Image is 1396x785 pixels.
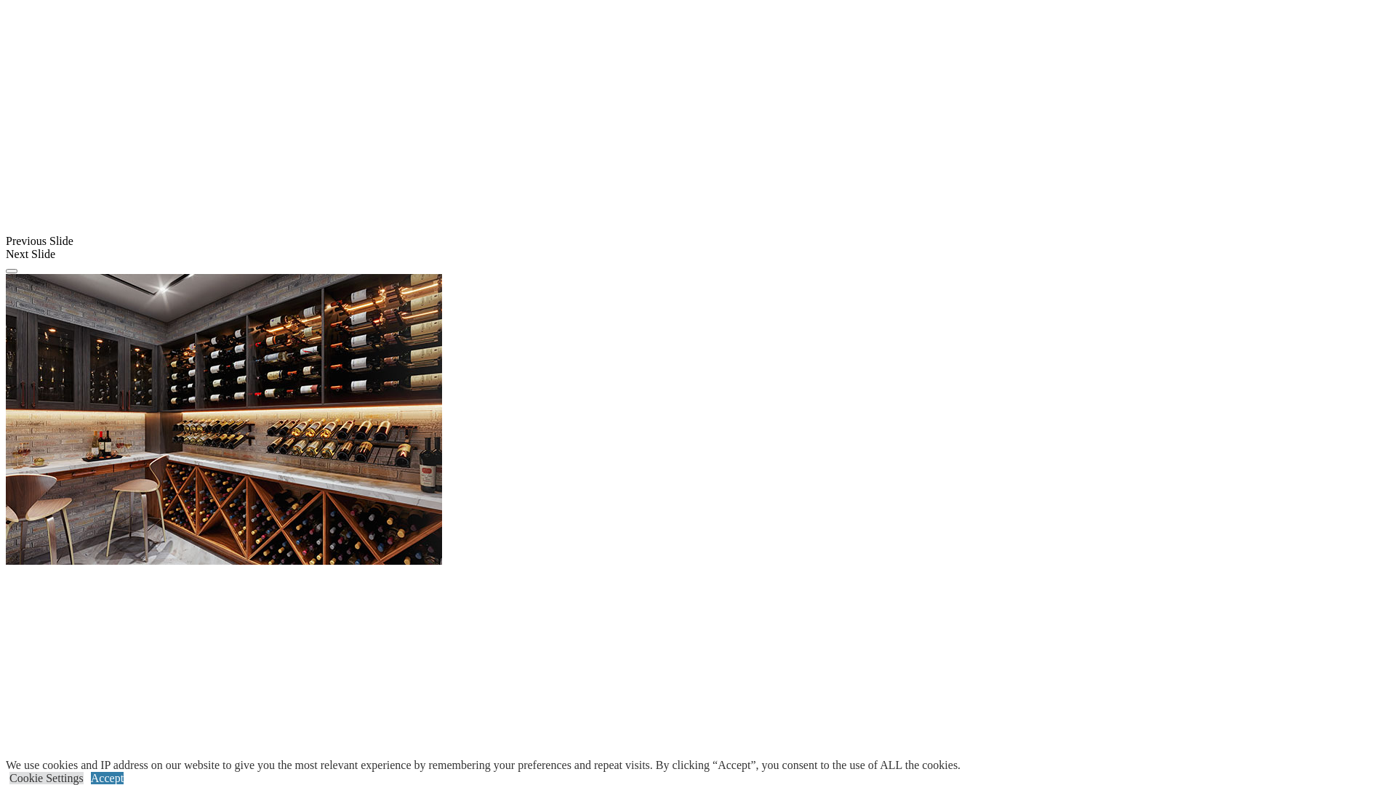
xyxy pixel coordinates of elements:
div: Next Slide [6,248,1390,261]
button: Click here to pause slide show [6,269,17,273]
a: Cookie Settings [9,772,84,784]
img: Banner for mobile view [6,274,442,565]
div: We use cookies and IP address on our website to give you the most relevant experience by remember... [6,759,960,772]
a: Accept [91,772,124,784]
div: Previous Slide [6,235,1390,248]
